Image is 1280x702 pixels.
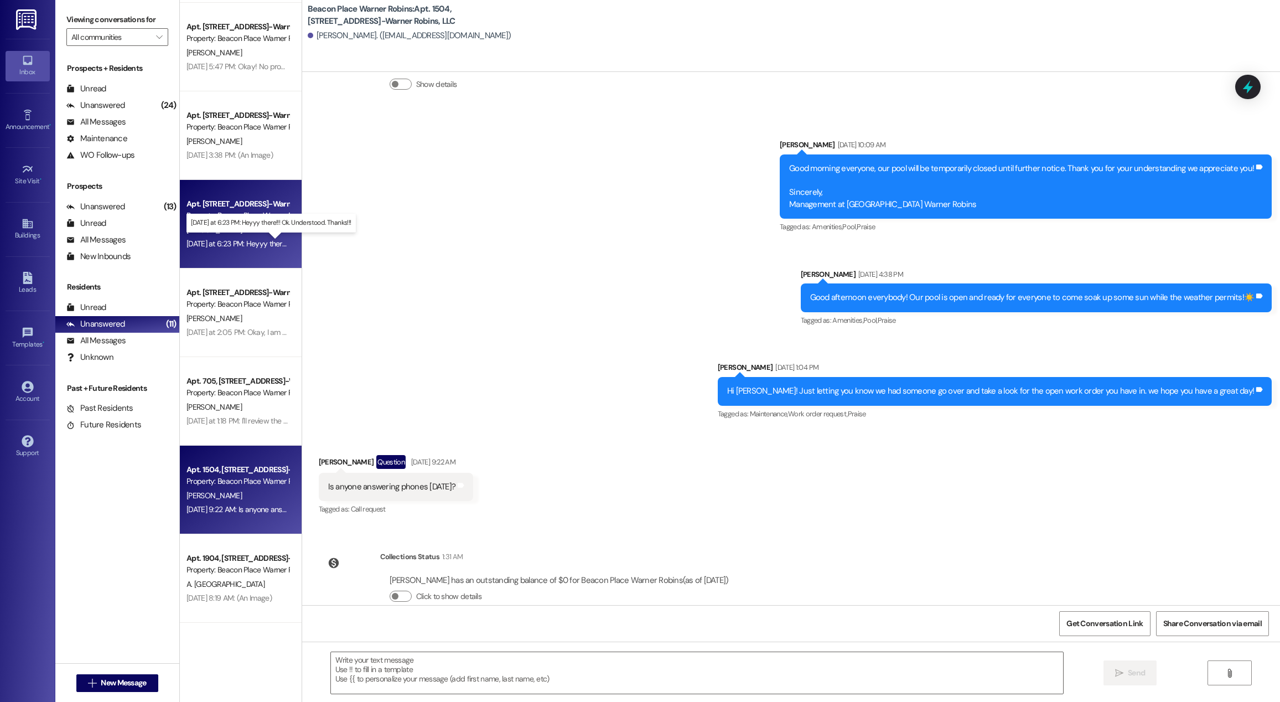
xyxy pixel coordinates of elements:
[6,160,50,190] a: Site Visit •
[6,378,50,407] a: Account
[718,362,1272,377] div: [PERSON_NAME]
[55,383,179,394] div: Past + Future Residents
[328,481,456,493] div: Is anyone answering phones [DATE]?
[186,593,272,603] div: [DATE] 8:19 AM: (An Image)
[66,251,131,262] div: New Inbounds
[6,432,50,462] a: Support
[101,677,146,689] span: New Message
[801,312,1272,328] div: Tagged as:
[788,409,848,419] span: Work order request ,
[1103,660,1157,685] button: Send
[439,551,463,562] div: 1:31 AM
[66,234,126,246] div: All Messages
[810,292,1255,303] div: Good afternoon everybody! Our pool is open and ready for everyone to come soak up some sun while ...
[186,33,289,44] div: Property: Beacon Place Warner Robins
[6,214,50,244] a: Buildings
[186,416,332,426] div: [DATE] at 1:18 PM: I'll review the packet...thanks!
[1225,669,1234,678] i: 
[863,316,878,325] span: Pool ,
[43,339,44,347] span: •
[186,198,289,210] div: Apt. [STREET_ADDRESS]-Warner Robins, LLC
[66,302,106,313] div: Unread
[750,409,788,419] span: Maintenance ,
[6,51,50,81] a: Inbox
[71,28,151,46] input: All communities
[156,33,162,42] i: 
[186,476,289,487] div: Property: Beacon Place Warner Robins
[186,110,289,121] div: Apt. [STREET_ADDRESS]-Warner Robins, LLC
[163,316,179,333] div: (11)
[1156,611,1269,636] button: Share Conversation via email
[186,504,355,514] div: [DATE] 9:22 AM: Is anyone answering phones [DATE]?
[6,323,50,353] a: Templates •
[319,501,474,517] div: Tagged as:
[408,456,455,468] div: [DATE] 9:22 AM
[66,335,126,347] div: All Messages
[186,21,289,33] div: Apt. [STREET_ADDRESS]-Warner Robins, LLC
[848,409,866,419] span: Praise
[66,218,106,229] div: Unread
[66,133,127,144] div: Maintenance
[380,551,439,562] div: Collections Status
[66,201,125,213] div: Unanswered
[727,385,1254,397] div: Hi [PERSON_NAME]! Just letting you know we had someone go over and take a look for the open work ...
[801,269,1272,284] div: [PERSON_NAME]
[186,553,289,564] div: Apt. 1904, [STREET_ADDRESS]-Warner Robins, LLC
[76,674,158,692] button: New Message
[376,455,406,469] div: Question
[186,313,242,323] span: [PERSON_NAME]
[308,3,529,27] b: Beacon Place Warner Robins: Apt. 1504, [STREET_ADDRESS]-Warner Robins, LLC
[416,79,457,90] label: Show details
[88,679,96,688] i: 
[55,63,179,74] div: Prospects + Residents
[55,281,179,293] div: Residents
[1163,618,1262,629] span: Share Conversation via email
[186,491,242,500] span: [PERSON_NAME]
[832,316,863,325] span: Amenities ,
[186,402,242,412] span: [PERSON_NAME]
[186,298,289,310] div: Property: Beacon Place Warner Robins
[1059,611,1150,636] button: Get Conversation Link
[835,139,886,151] div: [DATE] 10:09 AM
[66,116,126,128] div: All Messages
[186,375,289,387] div: Apt. 705, [STREET_ADDRESS]-Warner Robins, LLC
[856,269,903,280] div: [DATE] 4:38 PM
[773,362,818,373] div: [DATE] 1:04 PM
[186,464,289,476] div: Apt. 1504, [STREET_ADDRESS]-Warner Robins, LLC
[49,121,51,129] span: •
[66,149,134,161] div: WO Follow-ups
[186,564,289,576] div: Property: Beacon Place Warner Robins
[66,100,125,111] div: Unanswered
[812,222,843,231] span: Amenities ,
[857,222,875,231] span: Praise
[186,579,265,589] span: A. [GEOGRAPHIC_DATA]
[789,163,1254,210] div: Good morning everyone, our pool will be temporarily closed until further notice. Thank you for yo...
[186,61,299,71] div: [DATE] 5:47 PM: Okay! No problem!
[319,455,474,473] div: [PERSON_NAME]
[780,219,1272,235] div: Tagged as:
[186,327,558,337] div: [DATE] at 2:05 PM: Okay, I am at an appointment. However, I will review it based upon my decision...
[842,222,857,231] span: Pool ,
[66,83,106,95] div: Unread
[878,316,896,325] span: Praise
[186,121,289,133] div: Property: Beacon Place Warner Robins
[186,225,242,235] span: [PERSON_NAME]
[66,11,168,28] label: Viewing conversations for
[186,239,376,249] div: [DATE] at 6:23 PM: Heyyy there!!! Ok. Understood. Thanks!!!
[16,9,39,30] img: ResiDesk Logo
[186,210,289,221] div: Property: Beacon Place Warner Robins
[718,406,1272,422] div: Tagged as:
[66,352,113,363] div: Unknown
[186,136,242,146] span: [PERSON_NAME]
[186,48,242,58] span: [PERSON_NAME]
[186,287,289,298] div: Apt. [STREET_ADDRESS]-Warner Robins, LLC
[158,97,179,114] div: (24)
[351,504,386,514] span: Call request
[780,139,1272,154] div: [PERSON_NAME]
[308,30,511,42] div: [PERSON_NAME]. ([EMAIL_ADDRESS][DOMAIN_NAME])
[1115,669,1123,678] i: 
[40,175,42,183] span: •
[390,61,414,73] b: Status
[1066,618,1143,629] span: Get Conversation Link
[390,575,729,586] div: [PERSON_NAME] has an outstanding balance of $0 for Beacon Place Warner Robins (as of [DATE])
